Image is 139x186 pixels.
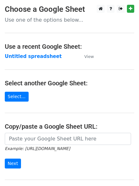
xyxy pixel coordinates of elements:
[5,79,134,87] h4: Select another Google Sheet:
[5,146,70,151] small: Example: [URL][DOMAIN_NAME]
[5,5,134,14] h3: Choose a Google Sheet
[5,92,29,102] a: Select...
[5,133,131,145] input: Paste your Google Sheet URL here
[5,43,134,50] h4: Use a recent Google Sheet:
[84,54,94,59] small: View
[107,155,139,186] iframe: Chat Widget
[5,123,134,130] h4: Copy/paste a Google Sheet URL:
[5,17,134,23] p: Use one of the options below...
[78,54,94,59] a: View
[5,159,21,168] input: Next
[5,54,62,59] a: Untitled spreadsheet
